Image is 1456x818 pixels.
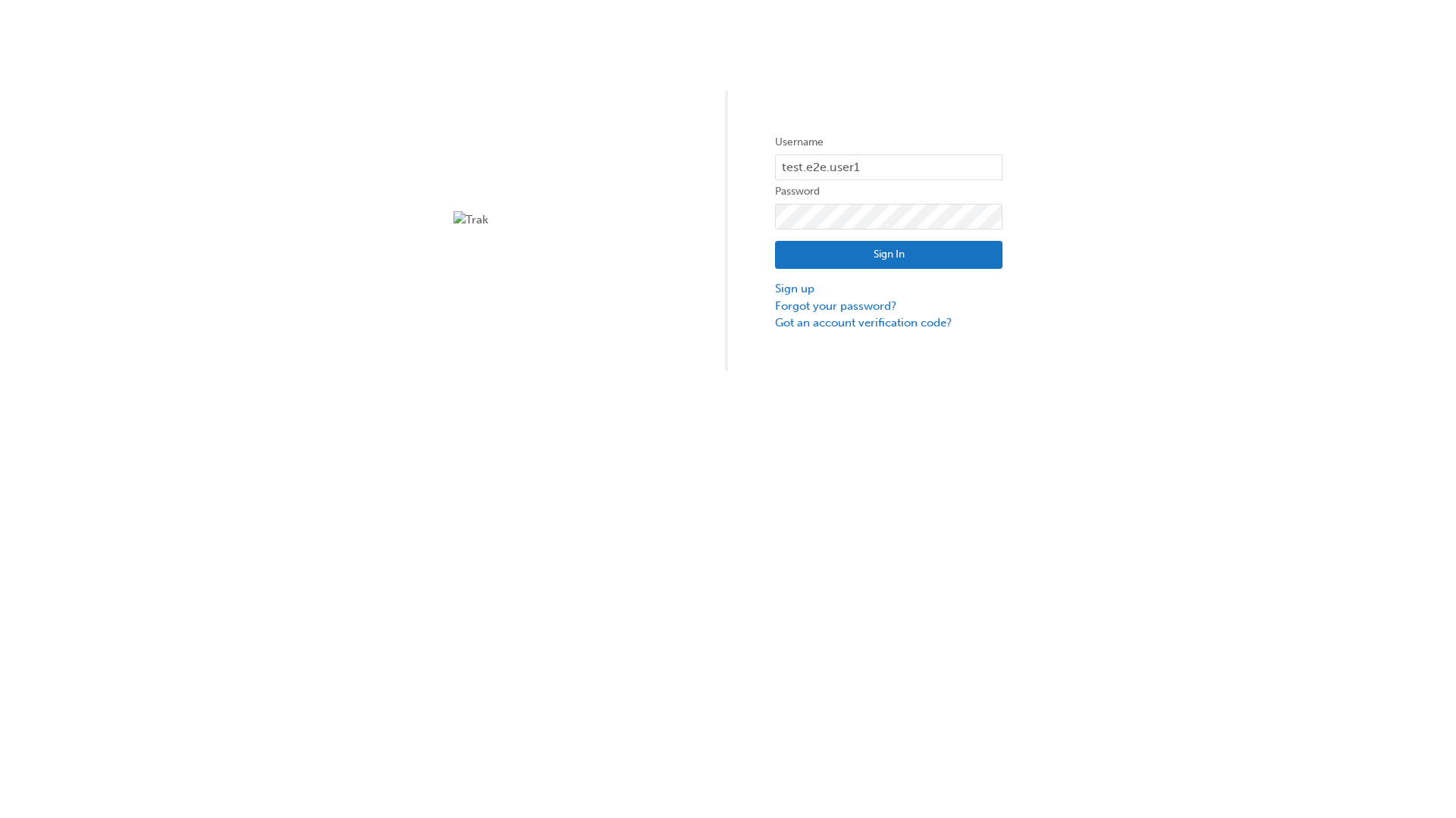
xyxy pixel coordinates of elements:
[775,133,1003,151] label: Username
[775,183,1003,201] label: Password
[775,155,1003,180] input: Username
[775,280,1003,298] a: Sign up
[775,298,1003,315] a: Forgot your password?
[453,211,681,229] img: Trak
[775,241,1003,270] button: Sign In
[775,314,1003,332] a: Got an account verification code?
